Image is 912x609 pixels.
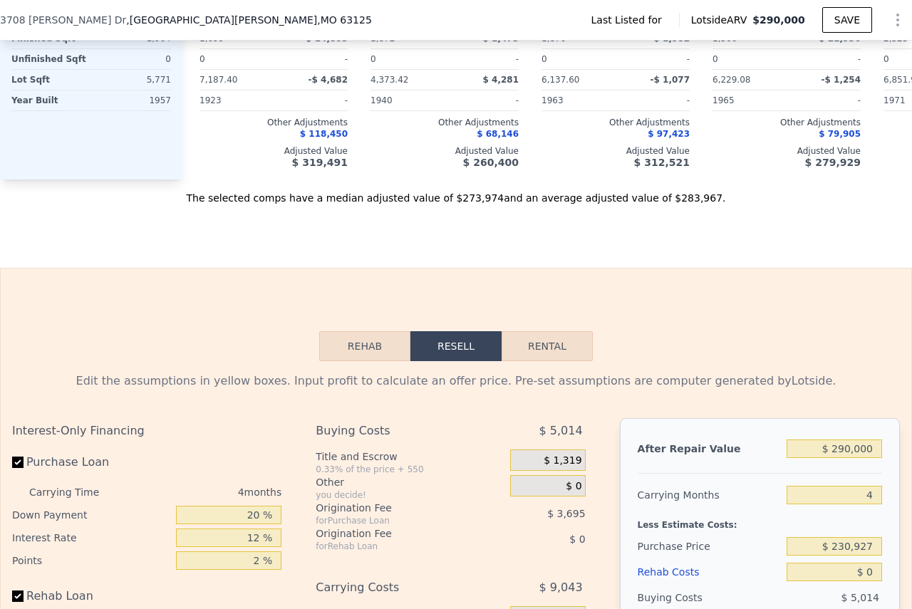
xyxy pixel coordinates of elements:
label: Rehab Loan [12,583,170,609]
div: 1923 [199,90,271,110]
div: 0 [94,49,171,69]
div: - [618,90,690,110]
div: Carrying Costs [316,575,474,600]
span: $ 3,695 [547,508,585,519]
span: $ 0 [569,533,585,545]
div: - [276,49,348,69]
span: -$ 4,682 [309,75,348,85]
div: Title and Escrow [316,449,504,464]
div: After Repair Value [638,436,781,462]
button: Rehab [319,331,410,361]
span: 0 [199,54,205,64]
div: Purchase Price [638,533,781,559]
div: Adjusted Value [199,145,348,157]
div: - [276,90,348,110]
span: 6,229.08 [712,75,750,85]
span: -$ 1,254 [822,75,861,85]
div: 4 months [128,481,281,504]
button: Resell [410,331,502,361]
div: - [447,90,519,110]
div: - [789,49,861,69]
span: $ 118,450 [300,129,348,139]
span: $ 0 [566,480,581,493]
span: 6,137.60 [541,75,579,85]
div: you decide! [316,489,504,501]
div: Other Adjustments [541,117,690,128]
div: Other Adjustments [370,117,519,128]
button: SAVE [822,7,872,33]
span: , MO 63125 [317,14,372,26]
span: 0 [712,54,718,64]
div: Other Adjustments [712,117,861,128]
div: Buying Costs [316,418,474,444]
span: $ 5,014 [539,418,582,444]
span: , [GEOGRAPHIC_DATA][PERSON_NAME] [126,13,371,27]
div: Interest Rate [12,526,170,549]
span: $ 260,400 [463,157,519,168]
div: Adjusted Value [712,145,861,157]
span: $ 97,423 [648,129,690,139]
div: 1940 [370,90,442,110]
div: 1965 [712,90,784,110]
div: Origination Fee [316,501,474,515]
div: for Purchase Loan [316,515,474,526]
div: Edit the assumptions in yellow boxes. Input profit to calculate an offer price. Pre-set assumptio... [12,373,900,390]
span: 0 [541,54,547,64]
div: - [447,49,519,69]
button: Rental [502,331,593,361]
div: Down Payment [12,504,170,526]
span: $ 319,491 [292,157,348,168]
span: 0 [370,54,376,64]
div: Points [12,549,170,572]
div: Origination Fee [316,526,474,541]
span: 0 [883,54,889,64]
div: Lot Sqft [11,70,88,90]
div: Adjusted Value [541,145,690,157]
button: Show Options [883,6,912,34]
span: $ 312,521 [634,157,690,168]
span: $ 68,146 [477,129,519,139]
div: 0.33% of the price + 550 [316,464,504,475]
div: - [618,49,690,69]
div: Rehab Costs [638,559,781,585]
div: Carrying Months [638,482,781,508]
span: $ 5,014 [841,592,879,603]
span: $ 79,905 [819,129,861,139]
label: Purchase Loan [12,449,170,475]
div: Carrying Time [29,481,122,504]
input: Rehab Loan [12,590,24,602]
div: Interest-Only Financing [12,418,281,444]
div: Other Adjustments [199,117,348,128]
span: Lotside ARV [691,13,752,27]
span: 7,187.40 [199,75,237,85]
div: 5,771 [94,70,171,90]
span: 4,373.42 [370,75,408,85]
div: - [789,90,861,110]
div: 1963 [541,90,613,110]
span: $ 279,929 [805,157,861,168]
div: Other [316,475,504,489]
span: Last Listed for [591,13,668,27]
span: $ 9,043 [539,575,582,600]
span: $ 1,319 [544,454,581,467]
input: Purchase Loan [12,457,24,468]
div: Less Estimate Costs: [638,508,882,533]
div: Unfinished Sqft [11,49,88,69]
span: -$ 1,077 [651,75,690,85]
span: $ 4,281 [483,75,519,85]
div: 1957 [94,90,171,110]
div: Adjusted Value [370,145,519,157]
div: Year Built [11,90,88,110]
span: $290,000 [752,14,805,26]
div: for Rehab Loan [316,541,474,552]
